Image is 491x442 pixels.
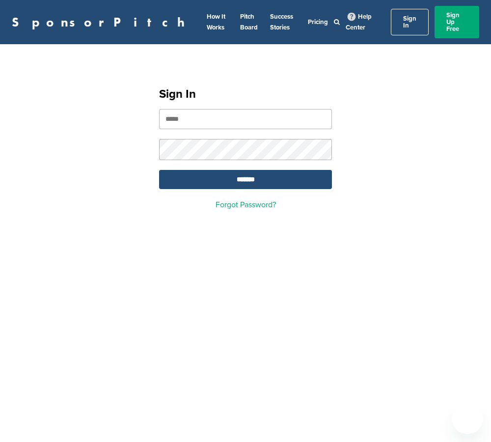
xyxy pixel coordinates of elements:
a: Success Stories [270,13,293,31]
a: Pitch Board [240,13,258,31]
a: Sign Up Free [435,6,479,38]
a: Help Center [346,11,372,33]
h1: Sign In [159,85,332,103]
a: Sign In [391,9,429,35]
iframe: Button to launch messaging window [452,403,483,434]
a: Forgot Password? [216,200,276,210]
a: How It Works [207,13,225,31]
a: Pricing [308,18,328,26]
a: SponsorPitch [12,16,191,28]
